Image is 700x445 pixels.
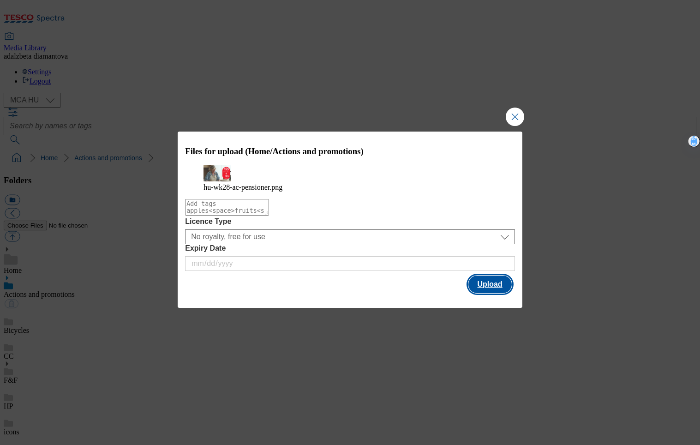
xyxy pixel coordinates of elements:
[203,183,497,192] figcaption: hu-wk28-ac-pensioner.png
[185,217,515,226] label: Licence Type
[203,165,231,181] img: preview
[185,146,515,156] h3: Files for upload (Home/Actions and promotions)
[468,276,512,293] button: Upload
[506,108,524,126] button: Close Modal
[185,244,515,253] label: Expiry Date
[178,132,522,308] div: Modal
